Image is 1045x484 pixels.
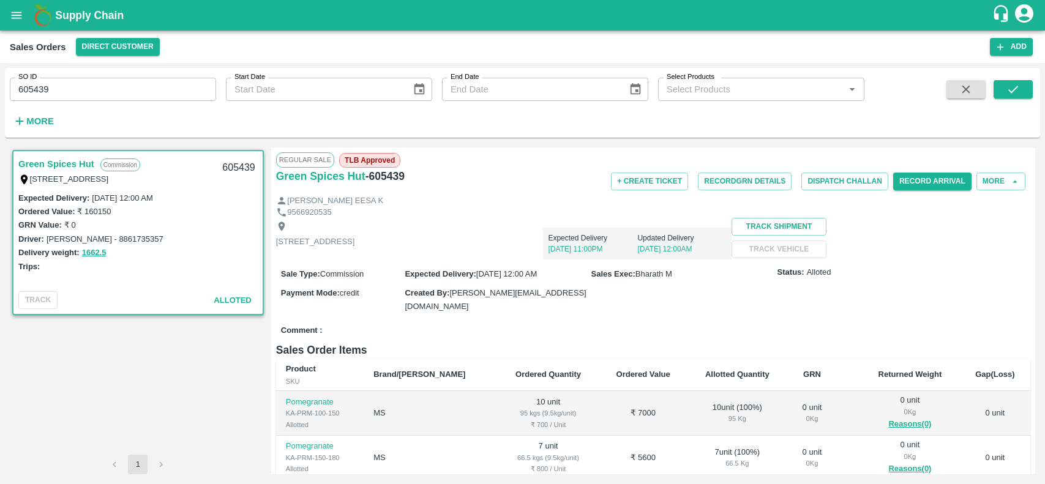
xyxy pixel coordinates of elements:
div: 0 unit [870,395,950,431]
label: Ordered Value: [18,207,75,216]
span: Regular Sale [276,152,334,167]
div: Allotted [286,463,354,474]
label: Status: [777,267,804,278]
p: Pomegranate [286,441,354,452]
div: 0 Kg [870,451,950,462]
button: Record Arrival [893,173,972,190]
nav: pagination navigation [103,455,173,474]
label: [PERSON_NAME] - 8861735357 [47,234,163,244]
p: [DATE] 11:00PM [548,244,637,255]
button: Choose date [408,78,431,101]
div: 0 unit [797,402,827,425]
button: Track Shipment [732,218,826,236]
input: End Date [442,78,619,101]
p: 9566920535 [287,207,331,218]
label: Expected Delivery : [405,269,476,278]
label: Comment : [281,325,323,337]
label: ₹ 160150 [77,207,111,216]
div: SKU [286,376,354,387]
td: 10 unit [497,391,599,436]
div: KA-PRM-100-150 [286,408,354,419]
div: Sales Orders [10,39,66,55]
div: 0 Kg [797,413,827,424]
p: [DATE] 12:00AM [637,244,727,255]
label: SO ID [18,72,37,82]
div: 95 kgs (9.5kg/unit) [507,408,589,419]
label: [DATE] 12:00 AM [92,193,152,203]
p: [STREET_ADDRESS] [276,236,355,248]
span: credit [340,288,359,297]
div: 0 unit [797,447,827,469]
label: Start Date [234,72,265,82]
label: Driver: [18,234,44,244]
label: [STREET_ADDRESS] [30,174,109,184]
div: KA-PRM-150-180 [286,452,354,463]
label: GRN Value: [18,220,62,229]
div: 605439 [215,154,262,182]
div: 0 unit [870,439,950,476]
button: Choose date [624,78,647,101]
label: End Date [451,72,479,82]
button: 1662.5 [82,246,107,260]
td: 7 unit [497,436,599,480]
label: Delivery weight: [18,248,80,257]
p: Updated Delivery [637,233,727,244]
button: Reasons(0) [870,417,950,431]
button: page 1 [128,455,148,474]
b: GRN [803,370,821,379]
b: Returned Weight [878,370,942,379]
label: Select Products [667,72,714,82]
label: Sales Exec : [591,269,635,278]
button: More [10,111,57,132]
div: 0 Kg [797,458,827,469]
label: Payment Mode : [281,288,340,297]
input: Select Products [662,81,841,97]
div: 95 Kg [697,413,778,424]
b: Brand/[PERSON_NAME] [373,370,465,379]
img: logo [31,3,55,28]
input: Start Date [226,78,403,101]
b: Gap(Loss) [975,370,1014,379]
div: customer-support [992,4,1013,26]
label: Sale Type : [281,269,320,278]
label: Expected Delivery : [18,193,89,203]
div: 66.5 kgs (9.5kg/unit) [507,452,589,463]
button: Select DC [76,38,160,56]
label: Created By : [405,288,449,297]
label: Trips: [18,262,40,271]
div: 7 unit ( 100 %) [697,447,778,469]
label: ₹ 0 [64,220,76,229]
p: [PERSON_NAME] EESA K [287,195,383,207]
button: Reasons(0) [870,462,950,476]
div: account of current user [1013,2,1035,28]
b: Allotted Quantity [705,370,770,379]
h6: Sales Order Items [276,341,1030,359]
span: TLB Approved [339,153,400,168]
button: Dispatch Challan [801,173,888,190]
span: Bharath M [635,269,672,278]
div: ₹ 800 / Unit [507,463,589,474]
a: Supply Chain [55,7,992,24]
span: [DATE] 12:00 AM [476,269,537,278]
div: 10 unit ( 100 %) [697,402,778,425]
button: Add [990,38,1033,56]
button: RecordGRN Details [698,173,792,190]
h6: Green Spices Hut [276,168,365,185]
b: Ordered Quantity [515,370,581,379]
div: ₹ 700 / Unit [507,419,589,430]
input: Enter SO ID [10,78,216,101]
b: Supply Chain [55,9,124,21]
button: + Create Ticket [611,173,688,190]
span: Alloted [214,296,251,305]
td: 0 unit [960,391,1030,436]
td: ₹ 7000 [599,391,687,436]
div: Allotted [286,419,354,430]
td: ₹ 5600 [599,436,687,480]
b: Product [286,364,316,373]
strong: More [26,116,54,126]
a: Green Spices Hut [18,156,94,172]
p: Pomegranate [286,397,354,408]
p: Commission [100,158,140,171]
button: More [976,173,1025,190]
div: 0 Kg [870,406,950,417]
